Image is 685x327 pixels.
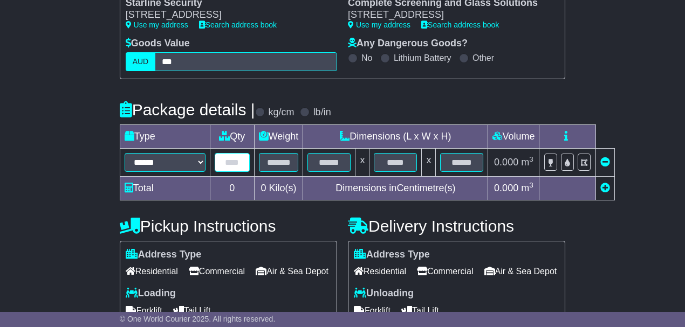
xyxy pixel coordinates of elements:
sup: 3 [529,181,533,189]
label: Address Type [126,249,202,261]
span: m [521,183,533,193]
td: Dimensions in Centimetre(s) [303,176,488,200]
td: Total [120,176,210,200]
a: Search address book [199,20,277,29]
div: [STREET_ADDRESS] [126,9,326,21]
label: lb/in [313,107,331,119]
a: Add new item [600,183,610,193]
td: Kilo(s) [254,176,303,200]
label: Loading [126,288,176,300]
label: Any Dangerous Goods? [348,38,468,50]
h4: Package details | [120,101,255,119]
span: Tail Lift [401,302,439,319]
label: Address Type [354,249,430,261]
span: 0 [261,183,266,193]
label: Lithium Battery [394,53,451,63]
span: Residential [354,263,406,280]
label: Unloading [354,288,414,300]
td: x [422,148,436,176]
td: Type [120,124,210,148]
a: Use my address [126,20,188,29]
a: Remove this item [600,157,610,168]
td: Volume [488,124,539,148]
label: Goods Value [126,38,190,50]
td: 0 [210,176,254,200]
span: Commercial [189,263,245,280]
a: Search address book [421,20,499,29]
div: [STREET_ADDRESS] [348,9,549,21]
label: AUD [126,52,156,71]
h4: Pickup Instructions [120,217,337,235]
span: 0.000 [494,157,518,168]
label: No [361,53,372,63]
span: 0.000 [494,183,518,193]
h4: Delivery Instructions [348,217,565,235]
span: Residential [126,263,178,280]
span: Air & Sea Depot [484,263,557,280]
sup: 3 [529,155,533,163]
span: Forklift [354,302,391,319]
span: Air & Sea Depot [256,263,328,280]
td: Weight [254,124,303,148]
a: Use my address [348,20,410,29]
label: kg/cm [269,107,294,119]
span: Forklift [126,302,162,319]
span: Tail Lift [173,302,211,319]
span: Commercial [417,263,473,280]
span: m [521,157,533,168]
label: Other [472,53,494,63]
td: Dimensions (L x W x H) [303,124,488,148]
td: Qty [210,124,254,148]
span: © One World Courier 2025. All rights reserved. [120,315,276,323]
td: x [355,148,369,176]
